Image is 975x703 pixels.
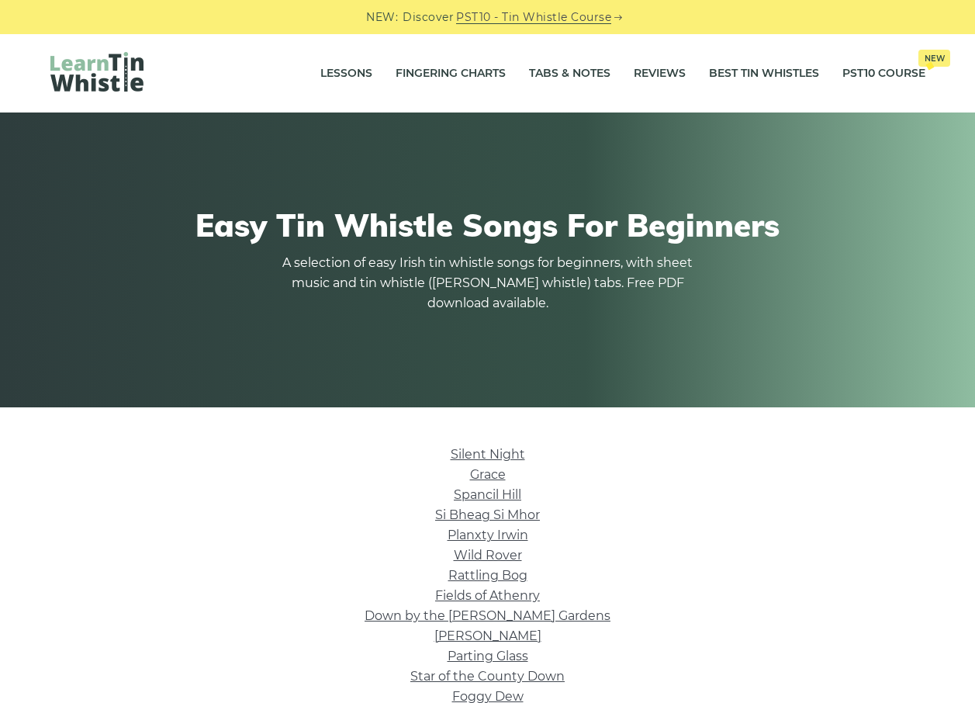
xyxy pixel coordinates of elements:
[278,253,697,313] p: A selection of easy Irish tin whistle songs for beginners, with sheet music and tin whistle ([PER...
[365,608,610,623] a: Down by the [PERSON_NAME] Gardens
[454,548,522,563] a: Wild Rover
[435,588,540,603] a: Fields of Athenry
[448,568,527,583] a: Rattling Bog
[448,649,528,663] a: Parting Glass
[448,528,528,542] a: Planxty Irwin
[918,50,950,67] span: New
[396,54,506,93] a: Fingering Charts
[842,54,925,93] a: PST10 CourseNew
[451,447,525,462] a: Silent Night
[435,507,540,522] a: Si­ Bheag Si­ Mhor
[434,629,541,643] a: [PERSON_NAME]
[320,54,372,93] a: Lessons
[50,206,925,244] h1: Easy Tin Whistle Songs For Beginners
[454,487,521,502] a: Spancil Hill
[529,54,610,93] a: Tabs & Notes
[709,54,819,93] a: Best Tin Whistles
[470,467,506,482] a: Grace
[50,52,143,92] img: LearnTinWhistle.com
[634,54,686,93] a: Reviews
[410,669,565,684] a: Star of the County Down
